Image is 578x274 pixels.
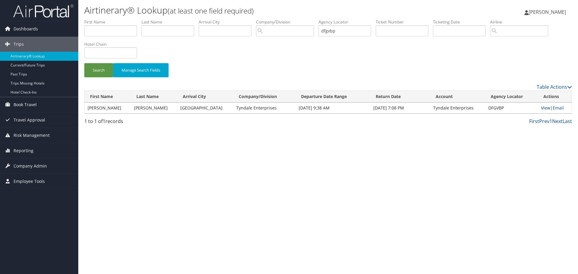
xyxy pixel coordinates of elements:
[430,91,485,103] th: Account: activate to sort column ascending
[131,91,177,103] th: Last Name: activate to sort column ascending
[490,19,553,25] label: Airline
[370,91,430,103] th: Return Date: activate to sort column ascending
[85,91,131,103] th: First Name: activate to sort column ascending
[84,4,409,17] h1: Airtinerary® Lookup
[84,41,141,47] label: Hotel Chain
[538,103,572,113] td: |
[485,103,538,113] td: DFGVBP
[14,97,37,112] span: Book Travel
[14,37,24,52] span: Trips
[256,19,319,25] label: Company/Division
[177,91,234,103] th: Arrival City: activate to sort column ascending
[552,118,563,125] a: Next
[539,118,549,125] a: Prev
[14,112,45,128] span: Travel Approval
[376,19,433,25] label: Ticket Number
[84,118,200,128] div: 1 to 1 of records
[541,105,550,111] a: View
[168,6,254,16] small: (at least one field required)
[14,21,38,36] span: Dashboards
[563,118,572,125] a: Last
[553,105,564,111] a: Email
[529,118,539,125] a: First
[430,103,485,113] td: Tyndale Enterprises
[485,91,538,103] th: Agency Locator: activate to sort column ascending
[199,19,256,25] label: Arrival City
[14,143,33,158] span: Reporting
[113,63,169,77] button: Manage Search Fields
[296,91,370,103] th: Departure Date Range: activate to sort column ascending
[141,19,199,25] label: Last Name
[319,19,376,25] label: Agency Locator
[177,103,234,113] td: [GEOGRAPHIC_DATA]
[233,103,295,113] td: Tyndale Enterprises
[14,159,47,174] span: Company Admin
[433,19,490,25] label: Ticketing Date
[84,63,113,77] button: Search
[84,19,141,25] label: First Name
[370,103,430,113] td: [DATE] 7:08 PM
[537,84,572,90] a: Table Actions
[538,91,572,103] th: Actions
[296,103,370,113] td: [DATE] 9:38 AM
[529,9,566,15] span: [PERSON_NAME]
[524,3,572,21] a: [PERSON_NAME]
[549,118,552,125] a: 1
[85,103,131,113] td: [PERSON_NAME]
[131,103,177,113] td: [PERSON_NAME]
[103,118,105,125] span: 1
[14,174,45,189] span: Employee Tools
[13,4,73,18] img: airportal-logo.png
[14,128,50,143] span: Risk Management
[233,91,295,103] th: Company/Division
